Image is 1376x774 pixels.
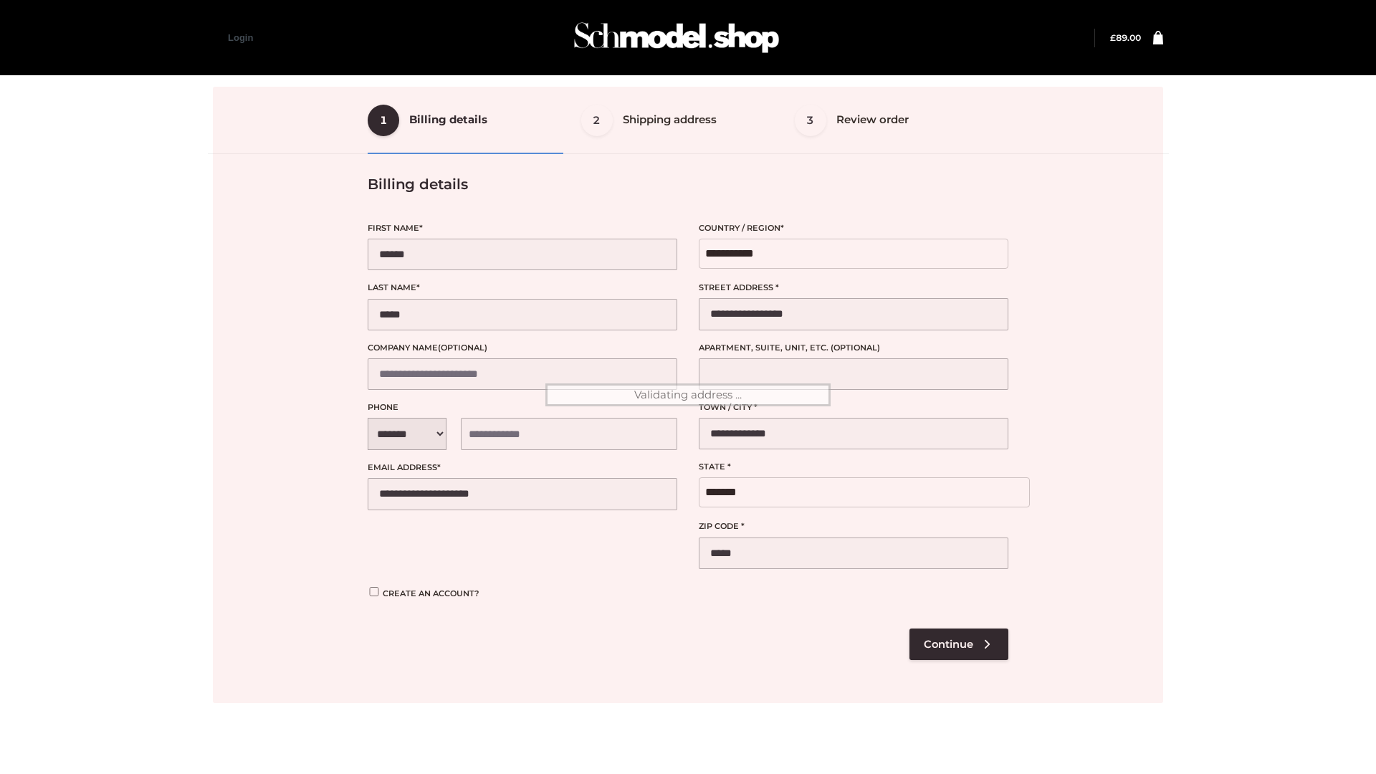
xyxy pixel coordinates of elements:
a: Login [228,32,253,43]
a: £89.00 [1110,32,1141,43]
span: £ [1110,32,1116,43]
bdi: 89.00 [1110,32,1141,43]
div: Validating address ... [545,383,831,406]
img: Schmodel Admin 964 [569,9,784,66]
